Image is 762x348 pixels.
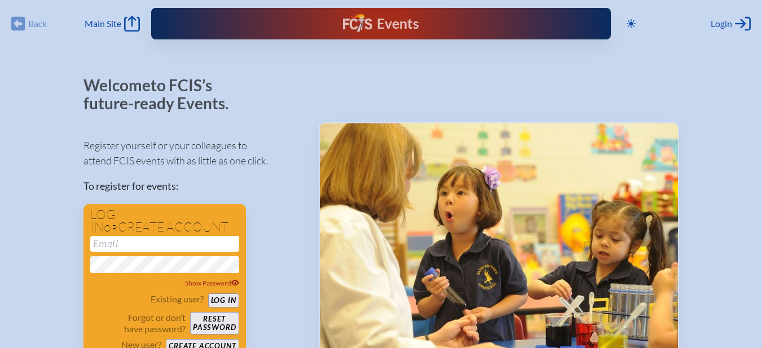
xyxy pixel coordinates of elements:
span: Main Site [85,18,121,29]
p: Existing user? [151,293,204,305]
span: or [104,222,118,234]
p: Forgot or don’t have password? [90,312,186,334]
input: Email [90,236,239,252]
button: Log in [208,293,239,307]
p: Welcome to FCIS’s future-ready Events. [83,77,241,112]
span: Login [711,18,732,29]
p: Register yourself or your colleagues to attend FCIS events with as little as one click. [83,138,301,168]
button: Resetpassword [190,312,239,334]
p: To register for events: [83,179,301,194]
a: Main Site [85,16,140,32]
span: Show Password [185,279,239,287]
div: FCIS Events — Future ready [284,14,478,34]
h1: Log in create account [90,208,239,234]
